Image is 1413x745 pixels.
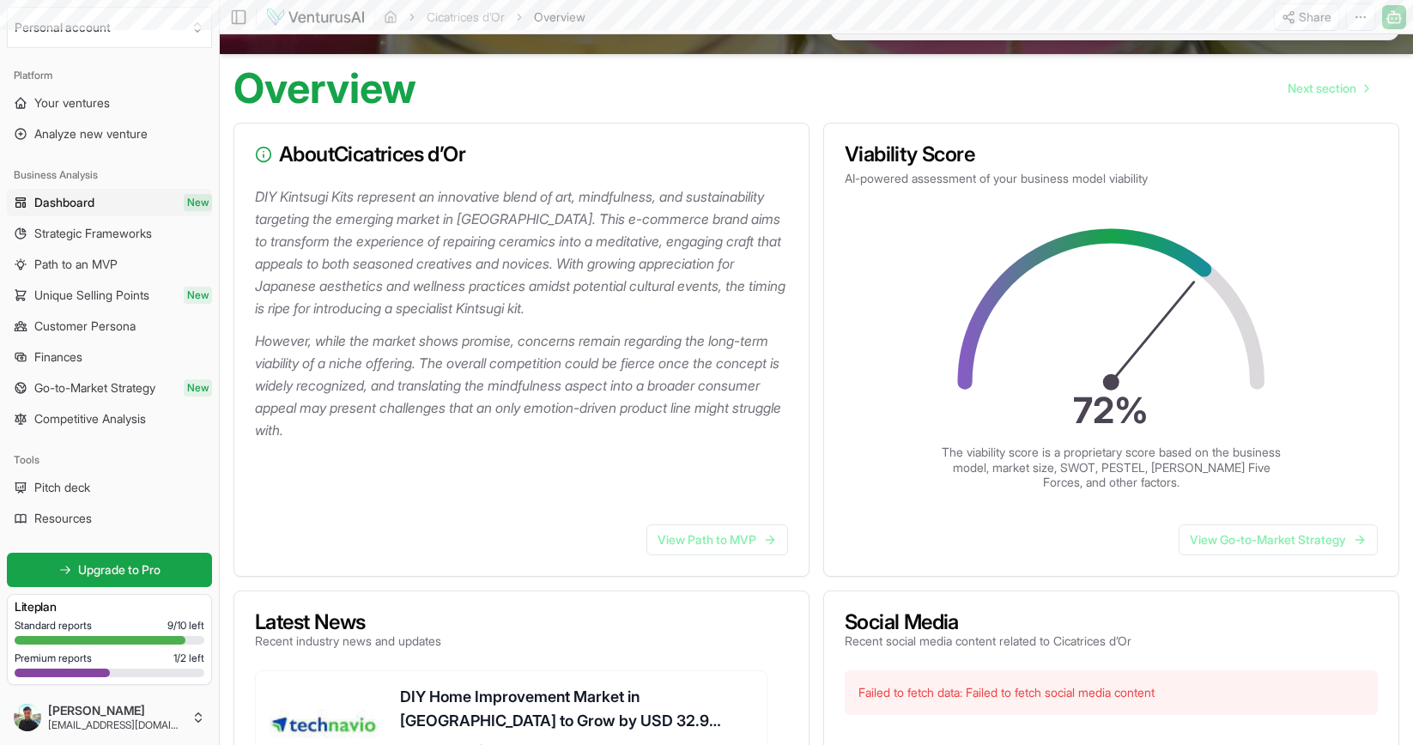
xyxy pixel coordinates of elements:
[7,282,212,309] a: Unique Selling PointsNew
[255,330,795,441] p: However, while the market shows promise, concerns remain regarding the long-term viability of a n...
[7,374,212,402] a: Go-to-Market StrategyNew
[845,144,1378,165] h3: Viability Score
[167,619,204,633] span: 9 / 10 left
[48,703,185,718] span: [PERSON_NAME]
[34,287,149,304] span: Unique Selling Points
[7,505,212,532] a: Resources
[7,161,212,189] div: Business Analysis
[7,89,212,117] a: Your ventures
[1274,71,1382,106] a: Go to next page
[78,561,161,578] span: Upgrade to Pro
[233,68,416,109] h1: Overview
[34,510,92,527] span: Resources
[15,598,204,615] h3: Lite plan
[255,185,795,319] p: DIY Kintsugi Kits represent an innovative blend of art, mindfulness, and sustainability targeting...
[34,194,94,211] span: Dashboard
[1288,80,1356,97] span: Next section
[845,612,1131,633] h3: Social Media
[7,446,212,474] div: Tools
[1074,389,1149,432] text: 72 %
[34,348,82,366] span: Finances
[48,718,185,732] span: [EMAIL_ADDRESS][DOMAIN_NAME]
[7,405,212,433] a: Competitive Analysis
[400,685,753,733] h3: DIY Home Improvement Market in [GEOGRAPHIC_DATA] to Grow by USD 32.9 Billion from [DATE]-[DATE], ...
[34,410,146,427] span: Competitive Analysis
[7,474,212,501] a: Pitch deck
[34,94,110,112] span: Your ventures
[7,62,212,89] div: Platform
[255,633,441,650] p: Recent industry news and updates
[845,670,1378,715] div: Failed to fetch data: Failed to fetch social media content
[255,612,441,633] h3: Latest News
[7,312,212,340] a: Customer Persona
[940,445,1283,490] p: The viability score is a proprietary score based on the business model, market size, SWOT, PESTEL...
[7,251,212,278] a: Path to an MVP
[1274,71,1382,106] nav: pagination
[34,225,152,242] span: Strategic Frameworks
[7,189,212,216] a: DashboardNew
[184,287,212,304] span: New
[7,120,212,148] a: Analyze new venture
[255,144,788,165] h3: About Cicatrices d’Or
[34,318,136,335] span: Customer Persona
[7,697,212,738] button: [PERSON_NAME][EMAIL_ADDRESS][DOMAIN_NAME]
[34,256,118,273] span: Path to an MVP
[15,651,92,665] span: Premium reports
[14,704,41,731] img: ACg8ocLdi3se9k2D7VySjWlQtk63MNdtakPXhiimmGLTo1fQUXTx78L4=s96-c
[34,479,90,496] span: Pitch deck
[1179,524,1378,555] a: View Go-to-Market Strategy
[7,343,212,371] a: Finances
[184,379,212,397] span: New
[34,379,155,397] span: Go-to-Market Strategy
[15,619,92,633] span: Standard reports
[845,170,1378,187] p: AI-powered assessment of your business model viability
[646,524,788,555] a: View Path to MVP
[184,194,212,211] span: New
[7,220,212,247] a: Strategic Frameworks
[34,125,148,142] span: Analyze new venture
[7,553,212,587] a: Upgrade to Pro
[845,633,1131,650] p: Recent social media content related to Cicatrices d’Or
[173,651,204,665] span: 1 / 2 left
